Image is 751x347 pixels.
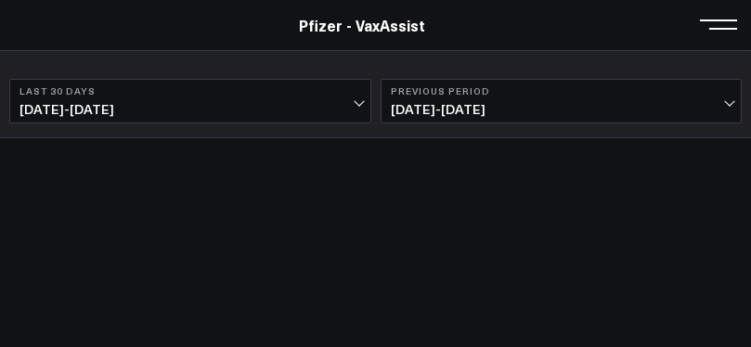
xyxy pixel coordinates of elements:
[299,15,425,35] a: Pfizer - VaxAssist
[19,85,361,96] b: Last 30 Days
[391,102,732,117] span: [DATE] - [DATE]
[381,79,743,123] button: Previous Period[DATE]-[DATE]
[9,79,371,123] button: Last 30 Days[DATE]-[DATE]
[19,102,361,117] span: [DATE] - [DATE]
[391,85,732,96] b: Previous Period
